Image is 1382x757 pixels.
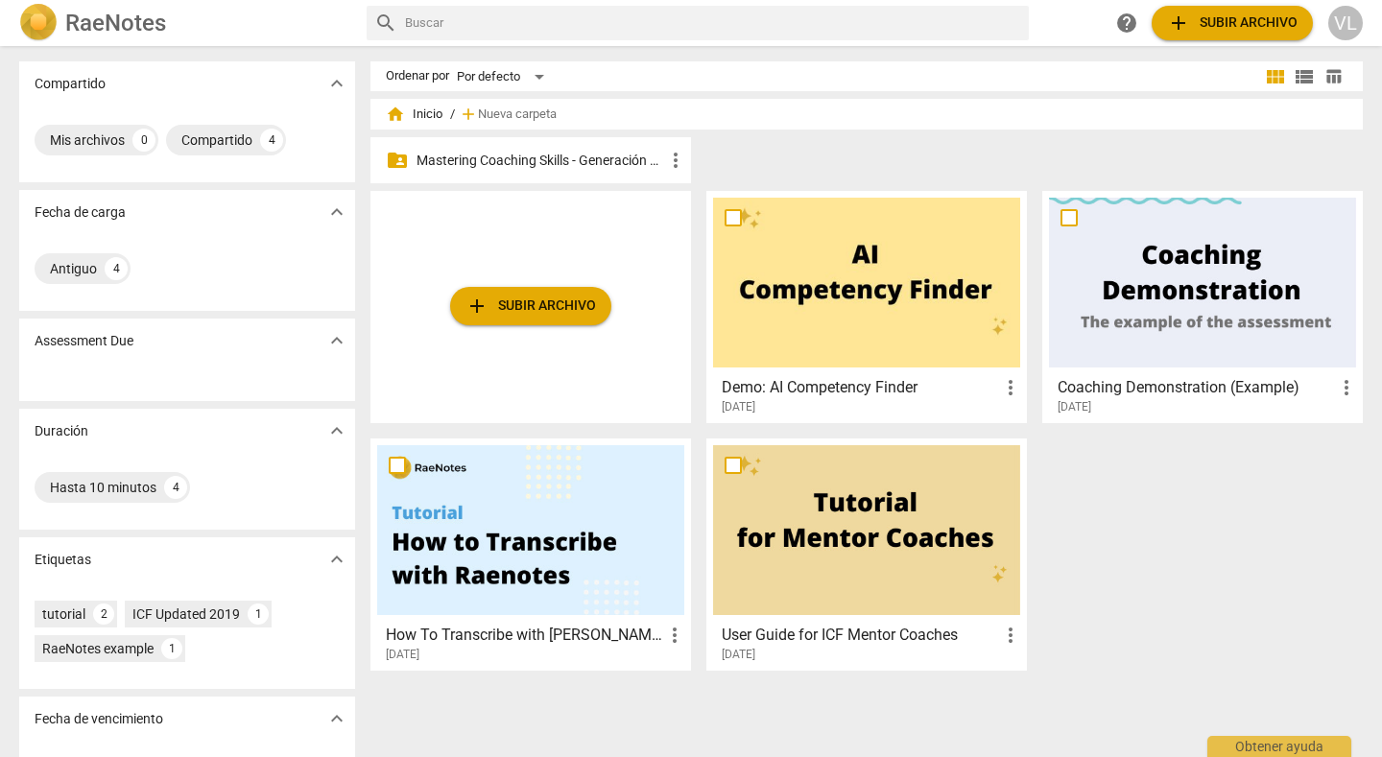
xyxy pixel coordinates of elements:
div: 2 [93,603,114,625]
span: search [374,12,397,35]
p: Assessment Due [35,331,133,351]
div: Ordenar por [386,69,449,83]
div: Mis archivos [50,130,125,150]
button: Subir [1152,6,1313,40]
a: Obtener ayuda [1109,6,1144,40]
span: folder_shared [386,149,409,172]
button: Mostrar más [322,704,351,733]
span: [DATE] [386,647,419,663]
button: Mostrar más [322,326,351,355]
span: Subir archivo [465,295,596,318]
span: more_vert [999,376,1022,399]
input: Buscar [405,8,1021,38]
p: Mastering Coaching Skills - Generación 32 [417,151,664,171]
span: expand_more [325,201,348,224]
h2: RaeNotes [65,10,166,36]
span: expand_more [325,419,348,442]
span: [DATE] [722,647,755,663]
button: Mostrar más [322,545,351,574]
div: tutorial [42,604,85,624]
span: view_list [1293,65,1316,88]
p: Compartido [35,74,106,94]
h3: How To Transcribe with RaeNotes [386,624,663,647]
div: Compartido [181,130,252,150]
a: User Guide for ICF Mentor Coaches[DATE] [713,445,1020,662]
span: expand_more [325,707,348,730]
span: home [386,105,405,124]
span: more_vert [664,149,687,172]
a: Demo: AI Competency Finder[DATE] [713,198,1020,414]
div: Por defecto [457,61,551,92]
div: 1 [248,603,269,625]
span: / [450,107,455,122]
span: expand_more [325,329,348,352]
a: How To Transcribe with [PERSON_NAME][DATE] [377,445,684,662]
span: [DATE] [1058,399,1091,415]
span: add [1167,12,1190,35]
p: Fecha de vencimiento [35,709,163,729]
div: 1 [161,638,182,659]
span: more_vert [1335,376,1358,399]
button: Lista [1290,62,1319,91]
p: Duración [35,421,88,441]
span: more_vert [663,624,686,647]
h3: User Guide for ICF Mentor Coaches [722,624,999,647]
h3: Demo: AI Competency Finder [722,376,999,399]
span: table_chart [1324,67,1343,85]
div: 4 [260,129,283,152]
span: add [465,295,488,318]
span: more_vert [999,624,1022,647]
span: expand_more [325,548,348,571]
span: view_module [1264,65,1287,88]
div: Antiguo [50,259,97,278]
div: 0 [132,129,155,152]
div: RaeNotes example [42,639,154,658]
span: add [459,105,478,124]
div: 4 [164,476,187,499]
span: help [1115,12,1138,35]
div: Hasta 10 minutos [50,478,156,497]
span: [DATE] [722,399,755,415]
span: Subir archivo [1167,12,1298,35]
button: Subir [450,287,611,325]
h3: Coaching Demonstration (Example) [1058,376,1335,399]
span: Inicio [386,105,442,124]
p: Etiquetas [35,550,91,570]
a: LogoRaeNotes [19,4,351,42]
button: Tabla [1319,62,1347,91]
button: Mostrar más [322,416,351,445]
button: Cuadrícula [1261,62,1290,91]
div: Obtener ayuda [1207,736,1351,757]
img: Logo [19,4,58,42]
button: VL [1328,6,1363,40]
span: Nueva carpeta [478,107,557,122]
div: 4 [105,257,128,280]
a: Coaching Demonstration (Example)[DATE] [1049,198,1356,414]
p: Fecha de carga [35,202,126,223]
div: ICF Updated 2019 [132,604,240,624]
span: expand_more [325,72,348,95]
button: Mostrar más [322,198,351,226]
button: Mostrar más [322,69,351,98]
